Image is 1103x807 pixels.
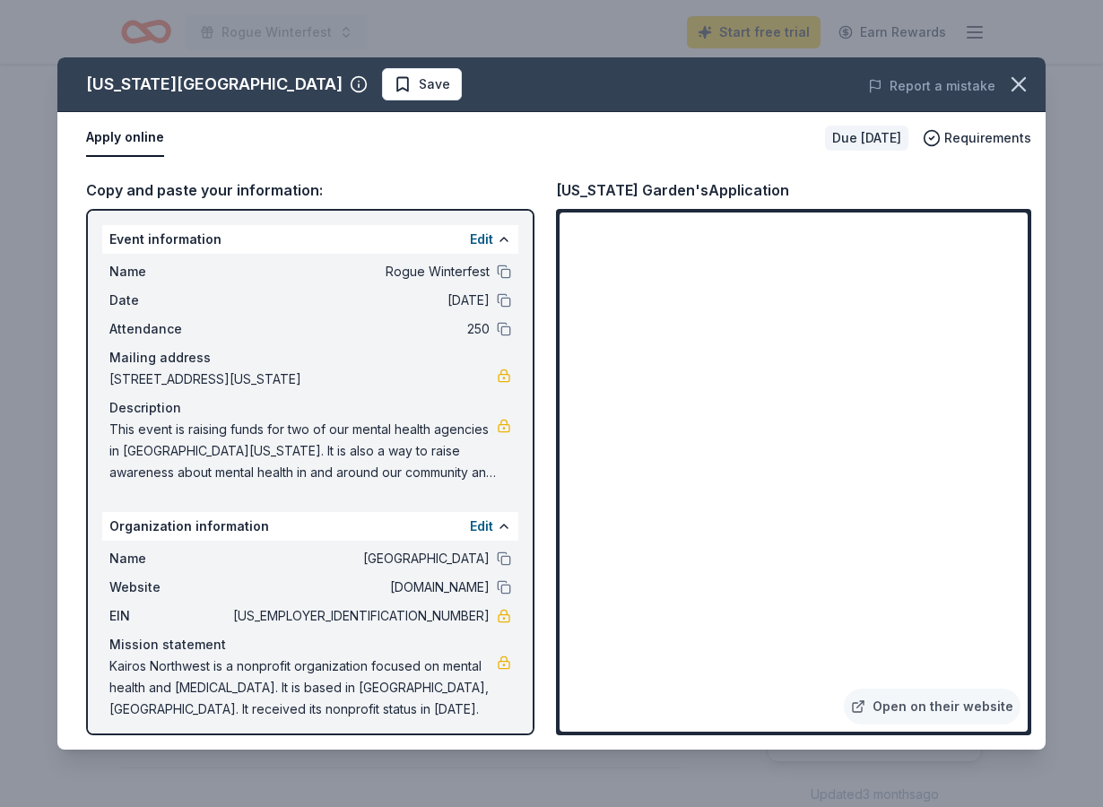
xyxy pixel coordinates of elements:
div: Mission statement [109,634,511,655]
button: Report a mistake [868,75,995,97]
div: [US_STATE] Garden's Application [556,178,789,202]
span: Kairos Northwest is a nonprofit organization focused on mental health and [MEDICAL_DATA]. It is b... [109,655,497,720]
a: Open on their website [844,689,1020,725]
div: Copy and paste your information: [86,178,534,202]
span: Requirements [944,127,1031,149]
button: Save [382,68,462,100]
span: [STREET_ADDRESS][US_STATE] [109,369,497,390]
div: Event information [102,225,518,254]
iframe: To enrich screen reader interactions, please activate Accessibility in Grammarly extension settings [560,213,1028,732]
span: This event is raising funds for two of our mental health agencies in [GEOGRAPHIC_DATA][US_STATE].... [109,419,497,483]
span: EIN [109,605,230,627]
span: [DATE] [230,290,490,311]
span: [US_EMPLOYER_IDENTIFICATION_NUMBER] [230,605,490,627]
span: [GEOGRAPHIC_DATA] [230,548,490,569]
div: Due [DATE] [825,126,908,151]
button: Edit [470,229,493,250]
div: Description [109,397,511,419]
span: Rogue Winterfest [230,261,490,282]
span: Save [419,74,450,95]
span: Date [109,290,230,311]
span: Attendance [109,318,230,340]
div: Mailing address [109,347,511,369]
span: [DOMAIN_NAME] [230,577,490,598]
button: Edit [470,516,493,537]
button: Apply online [86,119,164,157]
div: Organization information [102,512,518,541]
div: [US_STATE][GEOGRAPHIC_DATA] [86,70,343,99]
button: Requirements [923,127,1031,149]
span: Name [109,548,230,569]
span: Name [109,261,230,282]
span: Website [109,577,230,598]
span: 250 [230,318,490,340]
